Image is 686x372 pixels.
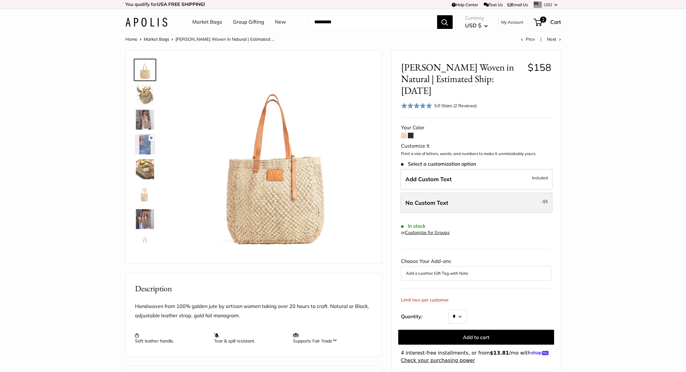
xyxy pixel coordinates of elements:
[405,230,450,235] a: Customize for Groups
[135,282,372,295] h2: Description
[134,233,156,255] a: Mercado Woven in Natural | Estimated Ship: Oct. 12th
[125,36,138,42] a: Home
[275,17,286,27] a: New
[401,141,551,151] div: Customize It
[507,2,528,7] a: Email Us
[214,333,287,344] p: Tear & spill resistant.
[406,269,546,277] button: Add a Leather Gift Tag with Note
[192,17,222,27] a: Market Bags
[437,15,453,29] button: Search
[134,183,156,205] a: Mercado Woven in Natural | Estimated Ship: Oct. 12th
[400,193,553,213] label: Leave Blank
[135,60,155,80] img: Mercado Woven in Natural | Estimated Ship: Oct. 12th
[401,161,476,167] span: Select a customization option
[521,36,535,42] a: Prev
[157,1,205,7] strong: USA FREE SHIPPING!
[175,36,274,42] span: [PERSON_NAME] Woven in Natural | Estimated ...
[134,59,156,81] a: Mercado Woven in Natural | Estimated Ship: Oct. 12th
[532,174,548,181] span: Included
[484,2,503,7] a: Text Us
[134,133,156,156] a: Mercado Woven in Natural | Estimated Ship: Oct. 12th
[125,18,167,27] img: Apolis
[405,199,448,206] span: No Custom Text
[543,199,548,204] span: $5
[233,17,264,27] a: Group Gifting
[547,36,561,42] a: Next
[401,223,426,229] span: In stock
[401,62,523,96] span: [PERSON_NAME] Woven in Natural | Estimated Ship: [DATE]
[401,101,477,110] div: 5.0 Stars (2 Reviews)
[135,110,155,130] img: Mercado Woven in Natural | Estimated Ship: Oct. 12th
[401,228,450,237] div: or
[134,84,156,106] a: Mercado Woven in Natural | Estimated Ship: Oct. 12th
[125,35,274,43] nav: Breadcrumb
[144,36,169,42] a: Market Bags
[541,198,548,205] span: -
[534,17,561,27] a: 2 Cart
[401,123,551,132] div: Your Color
[405,176,452,183] span: Add Custom Text
[452,2,478,7] a: Help Center
[293,333,366,344] p: Supports Fair Trade™
[398,330,554,345] button: Add to cart
[401,296,449,304] div: Limit two per customer
[175,60,372,257] img: Mercado Woven in Natural | Estimated Ship: Oct. 12th
[401,257,551,280] div: Choose Your Add-ons
[309,15,437,29] input: Search...
[465,21,488,30] button: USD $
[400,169,553,190] label: Add Custom Text
[540,16,546,23] span: 2
[135,159,155,179] img: Mercado Woven in Natural | Estimated Ship: Oct. 12th
[465,14,488,22] span: Currency
[544,2,552,7] span: USD
[134,208,156,230] a: Mercado Woven in Natural | Estimated Ship: Oct. 12th
[434,102,477,109] div: 5.0 Stars (2 Reviews)
[134,108,156,131] a: Mercado Woven in Natural | Estimated Ship: Oct. 12th
[501,18,523,26] a: My Account
[135,209,155,229] img: Mercado Woven in Natural | Estimated Ship: Oct. 12th
[528,61,551,73] span: $158
[550,19,561,25] span: Cart
[401,151,551,157] p: Print a mix of letters, words, and numbers to make it unmistakably yours.
[465,22,481,29] span: USD $
[135,135,155,154] img: Mercado Woven in Natural | Estimated Ship: Oct. 12th
[401,308,449,324] label: Quantity:
[135,302,372,320] p: Handwoven from 100% golden jute by artisan women taking over 20 hours to craft. Natural or Black,...
[135,184,155,204] img: Mercado Woven in Natural | Estimated Ship: Oct. 12th
[135,85,155,105] img: Mercado Woven in Natural | Estimated Ship: Oct. 12th
[135,234,155,254] img: Mercado Woven in Natural | Estimated Ship: Oct. 12th
[134,158,156,181] a: Mercado Woven in Natural | Estimated Ship: Oct. 12th
[135,333,208,344] p: Soft leather handle.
